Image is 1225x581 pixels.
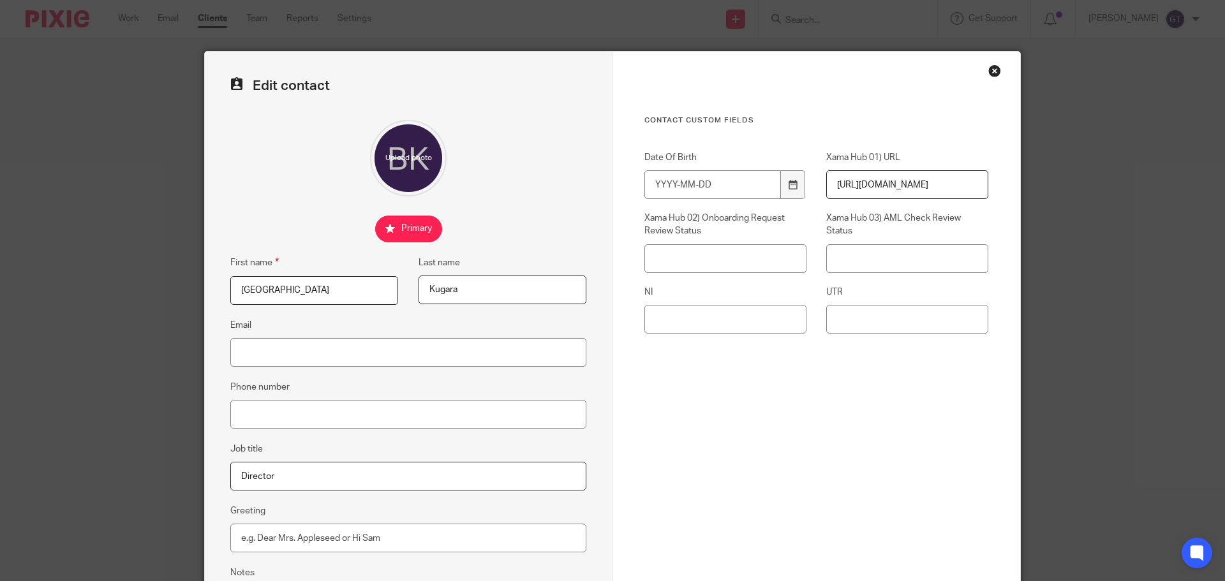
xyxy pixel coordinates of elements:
[230,443,263,455] label: Job title
[644,286,806,298] label: NI
[230,77,586,94] h2: Edit contact
[644,151,806,164] label: Date Of Birth
[644,170,781,199] input: YYYY-MM-DD
[644,212,806,238] label: Xama Hub 02) Onboarding Request Review Status
[230,255,279,270] label: First name
[644,115,988,126] h3: Contact Custom fields
[230,524,586,552] input: e.g. Dear Mrs. Appleseed or Hi Sam
[826,212,988,238] label: Xama Hub 03) AML Check Review Status
[230,381,290,393] label: Phone number
[988,64,1001,77] div: Close this dialog window
[230,504,265,517] label: Greeting
[826,286,988,298] label: UTR
[826,151,988,164] label: Xama Hub 01) URL
[419,256,460,269] label: Last name
[230,319,251,332] label: Email
[230,566,255,579] label: Notes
